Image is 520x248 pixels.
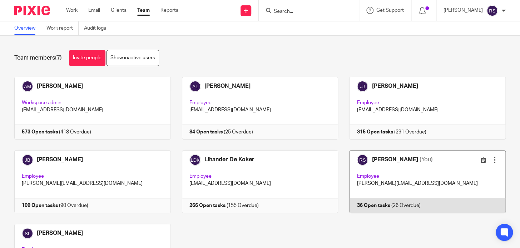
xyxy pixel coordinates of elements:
[14,6,50,15] img: Pixie
[376,8,404,13] span: Get Support
[55,55,62,61] span: (7)
[14,54,62,62] h1: Team members
[107,50,159,66] a: Show inactive users
[160,7,178,14] a: Reports
[69,50,105,66] a: Invite people
[46,21,79,35] a: Work report
[444,7,483,14] p: [PERSON_NAME]
[273,9,337,15] input: Search
[84,21,112,35] a: Audit logs
[88,7,100,14] a: Email
[137,7,150,14] a: Team
[66,7,78,14] a: Work
[486,5,498,16] img: svg%3E
[14,21,41,35] a: Overview
[111,7,127,14] a: Clients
